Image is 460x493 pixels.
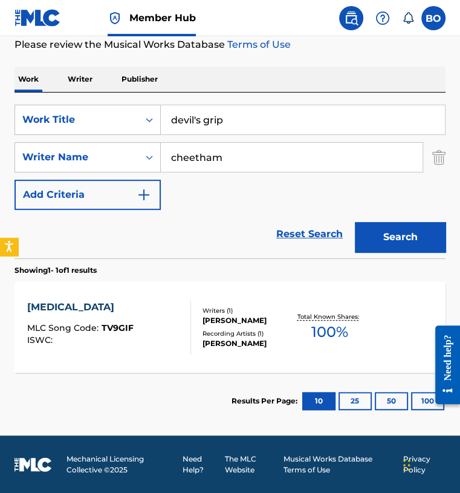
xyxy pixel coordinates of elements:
div: Recording Artists ( 1 ) [202,329,293,338]
a: The MLC Website [225,454,276,475]
a: Need Help? [183,454,217,475]
p: Work [15,67,42,92]
a: Terms of Use [225,39,291,50]
div: [MEDICAL_DATA] [27,300,134,315]
button: 50 [375,392,408,410]
div: Help [371,6,395,30]
img: MLC Logo [15,9,61,27]
iframe: Chat Widget [400,435,460,493]
p: Writer [64,67,96,92]
div: User Menu [421,6,445,30]
button: Add Criteria [15,180,161,210]
span: ISWC : [27,335,56,345]
span: 100 % [311,321,348,343]
button: Search [355,222,445,252]
img: help [375,11,390,25]
p: Showing 1 - 1 of 1 results [15,265,97,276]
button: 100 [411,392,444,410]
p: Please review the Musical Works Database [15,38,445,52]
iframe: Resource Center [426,316,460,414]
span: MLC Song Code : [27,322,102,333]
a: Reset Search [270,221,349,247]
a: [MEDICAL_DATA]MLC Song Code:TV9GIFISWC:Writers (1)[PERSON_NAME]Recording Artists (1)[PERSON_NAME]... [15,282,445,373]
a: Public Search [339,6,363,30]
span: TV9GIF [102,322,134,333]
img: search [344,11,358,25]
button: 10 [302,392,335,410]
button: 25 [339,392,372,410]
form: Search Form [15,105,445,258]
img: Delete Criterion [432,142,445,172]
div: Drag [403,447,410,483]
p: Results Per Page: [232,396,300,406]
p: Total Known Shares: [297,312,361,321]
p: Publisher [118,67,161,92]
img: logo [15,457,52,472]
span: Member Hub [129,11,196,25]
a: Musical Works Database Terms of Use [283,454,396,475]
div: Writers ( 1 ) [202,306,293,315]
img: 9d2ae6d4665cec9f34b9.svg [137,188,151,202]
div: Writer Name [22,150,131,165]
span: Mechanical Licensing Collective © 2025 [66,454,175,475]
div: [PERSON_NAME] [202,315,293,326]
img: Top Rightsholder [108,11,122,25]
div: [PERSON_NAME] [202,338,293,349]
div: Work Title [22,113,131,127]
div: Notifications [402,12,414,24]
